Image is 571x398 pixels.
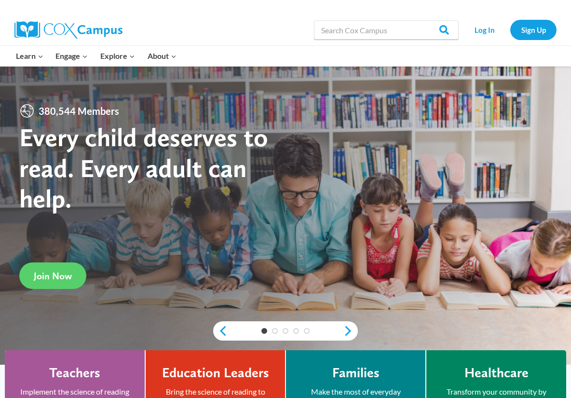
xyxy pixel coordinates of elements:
[463,20,557,40] nav: Secondary Navigation
[10,46,182,66] nav: Primary Navigation
[55,50,88,62] span: Engage
[213,321,358,341] div: content slider buttons
[261,328,267,334] a: 1
[463,20,505,40] a: Log In
[343,325,358,337] a: next
[35,103,123,119] span: 380,544 Members
[162,365,269,381] h4: Education Leaders
[100,50,135,62] span: Explore
[510,20,557,40] a: Sign Up
[283,328,288,334] a: 3
[332,365,380,381] h4: Families
[49,365,100,381] h4: Teachers
[304,328,310,334] a: 5
[272,328,278,334] a: 2
[464,365,529,381] h4: Healthcare
[14,21,122,39] img: Cox Campus
[16,50,43,62] span: Learn
[148,50,177,62] span: About
[19,122,268,214] strong: Every child deserves to read. Every adult can help.
[19,262,86,289] a: Join Now
[293,328,299,334] a: 4
[213,325,228,337] a: previous
[314,20,459,40] input: Search Cox Campus
[34,270,72,282] span: Join Now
